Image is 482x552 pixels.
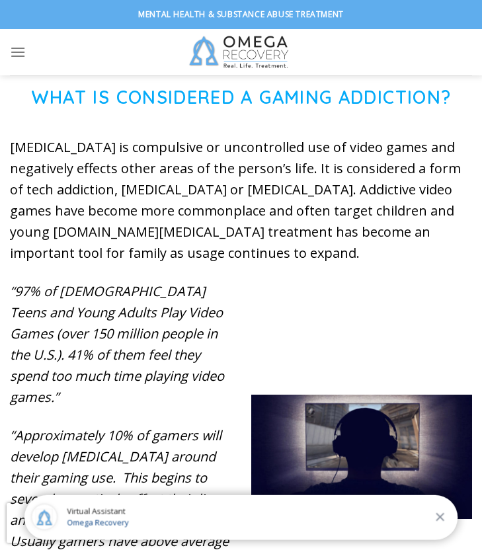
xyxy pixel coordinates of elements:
p: [MEDICAL_DATA] is compulsive or uncontrolled use of video games and negatively effects other area... [10,137,472,264]
img: Omega Recovery [183,29,299,75]
h1: What is Considered a Gaming Addiction? [10,87,472,108]
strong: Mental Health & Substance Abuse Treatment [138,9,344,20]
em: “97% of [DEMOGRAPHIC_DATA] Teens and Young Adults Play Video Games (over 150 million people in th... [10,282,224,406]
a: Menu [10,36,26,68]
